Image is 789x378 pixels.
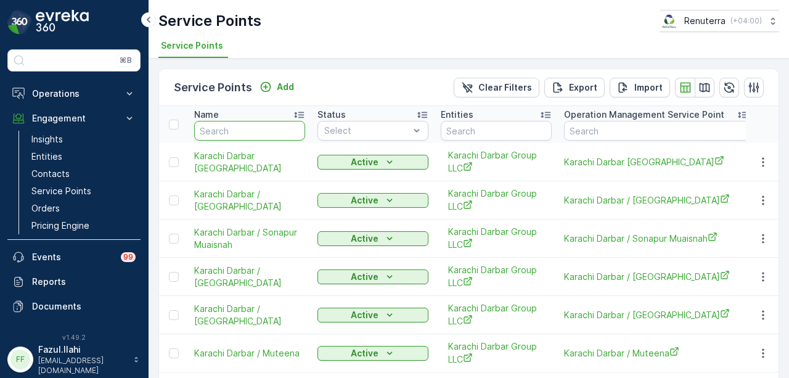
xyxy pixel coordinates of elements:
a: Karachi Darbar Group LLC [448,264,544,289]
a: Karachi Darbar Group LLC [448,340,544,366]
span: Service Points [161,39,223,52]
a: Pricing Engine [27,217,141,234]
input: Search [564,121,749,141]
span: Karachi Darbar / [GEOGRAPHIC_DATA] [194,265,305,289]
p: Active [351,309,378,321]
p: Active [351,271,378,283]
p: Active [351,194,378,207]
div: Toggle Row Selected [169,348,179,358]
p: Documents [32,300,136,313]
button: Engagement [7,106,141,131]
p: Fazul.Ilahi [38,343,127,356]
p: Reports [32,276,136,288]
p: Name [194,109,219,121]
input: Search [441,121,552,141]
a: Karachi Darbar Group LLC [448,149,544,175]
p: Service Points [158,11,261,31]
a: Karachi Darbar / Muteena [194,347,305,360]
p: Active [351,347,378,360]
p: Clear Filters [478,81,532,94]
img: Screenshot_2024-07-26_at_13.33.01.png [660,14,679,28]
p: Contacts [31,168,70,180]
div: Toggle Row Selected [169,310,179,320]
button: Active [317,231,428,246]
a: Karachi Darbar Group LLC [448,302,544,327]
p: Service Points [31,185,91,197]
a: Entities [27,148,141,165]
p: Active [351,156,378,168]
div: FF [10,350,30,369]
div: Toggle Row Selected [169,272,179,282]
p: Engagement [32,112,116,125]
a: Karachi Darbar / Sonapur Muaisnah [564,232,749,245]
p: Pricing Engine [31,220,89,232]
p: [EMAIL_ADDRESS][DOMAIN_NAME] [38,356,127,376]
img: logo_dark-DEwI_e13.png [36,10,89,35]
input: Search [194,121,305,141]
button: Operations [7,81,141,106]
span: Karachi Darbar / [GEOGRAPHIC_DATA] [194,303,305,327]
p: Operations [32,88,116,100]
a: Orders [27,200,141,217]
a: Karachi Darbar / Al Qusias [194,188,305,213]
a: Karachi Darbar / Muteena [564,347,749,360]
button: Active [317,308,428,323]
p: Events [32,251,113,263]
button: FFFazul.Ilahi[EMAIL_ADDRESS][DOMAIN_NAME] [7,343,141,376]
span: Karachi Darbar / [GEOGRAPHIC_DATA] [564,270,749,283]
p: Insights [31,133,63,146]
a: Karachi Darbar Group LLC [448,226,544,251]
a: Karachi Darbar / Oud Mehta [194,303,305,327]
a: Karachi Darbar Damascus [564,155,749,168]
img: logo [7,10,32,35]
a: Karachi Darbar / Sonapur Muaisnah [194,226,305,251]
p: Export [569,81,597,94]
a: Karachi Darbar Group LLC [448,187,544,213]
p: Orders [31,202,60,215]
p: Active [351,232,378,245]
p: Entities [441,109,473,121]
div: Toggle Row Selected [169,157,179,167]
span: Karachi Darbar / [GEOGRAPHIC_DATA] [194,188,305,213]
a: Reports [7,269,141,294]
button: Export [544,78,605,97]
p: Renuterra [684,15,726,27]
a: Karachi Darbar / Oud Mehta [564,308,749,321]
span: Karachi Darbar [GEOGRAPHIC_DATA] [564,155,749,168]
button: Active [317,346,428,361]
a: Contacts [27,165,141,183]
a: Events99 [7,245,141,269]
button: Clear Filters [454,78,539,97]
span: Karachi Darbar / [GEOGRAPHIC_DATA] [564,308,749,321]
a: Karachi Darbar Damascus [194,150,305,175]
p: 99 [123,252,133,262]
p: Entities [31,150,62,163]
button: Active [317,269,428,284]
a: Insights [27,131,141,148]
div: Toggle Row Selected [169,234,179,244]
a: Documents [7,294,141,319]
p: ⌘B [120,55,132,65]
span: Karachi Darbar / [GEOGRAPHIC_DATA] [564,194,749,207]
p: ( +04:00 ) [730,16,762,26]
button: Add [255,80,299,94]
div: Toggle Row Selected [169,195,179,205]
button: Import [610,78,670,97]
p: Add [277,81,294,93]
p: Import [634,81,663,94]
button: Active [317,193,428,208]
a: Karachi Darbar / Al Qusias [564,194,749,207]
p: Service Points [174,79,252,96]
a: Service Points [27,183,141,200]
button: Active [317,155,428,170]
